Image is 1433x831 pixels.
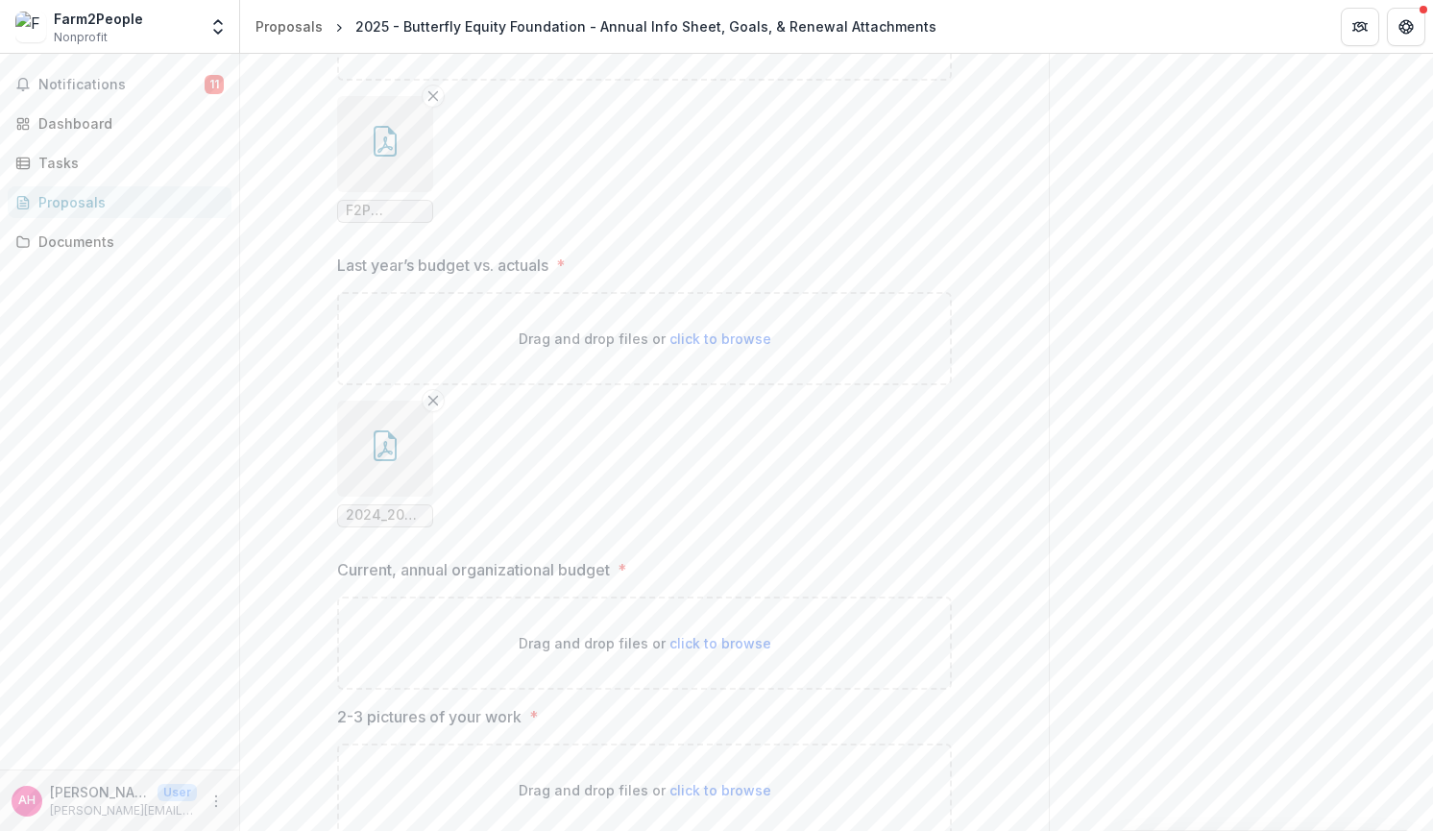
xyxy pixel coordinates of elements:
div: Anna Hopkins [18,794,36,807]
button: Open entity switcher [205,8,231,46]
div: Proposals [255,16,323,37]
div: Proposals [38,192,216,212]
nav: breadcrumb [248,12,944,40]
span: click to browse [669,635,771,651]
div: Documents [38,232,216,252]
p: Drag and drop files or [519,780,771,800]
span: click to browse [669,330,771,347]
img: Farm2People [15,12,46,42]
button: Get Help [1387,8,1425,46]
span: click to browse [669,782,771,798]
span: 2024_2025 Budget & Actuals - 2024 Budget_Actuals.pdf [346,507,425,524]
p: [PERSON_NAME] [50,782,150,802]
div: Tasks [38,153,216,173]
span: Nonprofit [54,29,108,46]
span: Notifications [38,77,205,93]
button: Remove File [422,389,445,412]
p: Current, annual organizational budget [337,558,610,581]
span: 11 [205,75,224,94]
a: Documents [8,226,231,257]
a: Proposals [8,186,231,218]
a: Proposals [248,12,330,40]
div: Farm2People [54,9,143,29]
a: Tasks [8,147,231,179]
span: F2P Balance Sheet 2025.pdf [346,203,425,219]
p: Last year’s budget vs. actuals [337,254,548,277]
div: Remove File2024_2025 Budget & Actuals - 2024 Budget_Actuals.pdf [337,401,433,527]
p: User [158,784,197,801]
button: Remove File [422,85,445,108]
p: 2-3 pictures of your work [337,705,522,728]
a: Dashboard [8,108,231,139]
button: Notifications11 [8,69,231,100]
button: Partners [1341,8,1379,46]
div: Remove FileF2P Balance Sheet 2025.pdf [337,96,433,223]
button: More [205,790,228,813]
div: Dashboard [38,113,216,134]
p: Drag and drop files or [519,329,771,349]
p: Drag and drop files or [519,633,771,653]
div: 2025 - Butterfly Equity Foundation - Annual Info Sheet, Goals, & Renewal Attachments [355,16,936,37]
p: [PERSON_NAME][EMAIL_ADDRESS][DOMAIN_NAME] [50,802,197,819]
